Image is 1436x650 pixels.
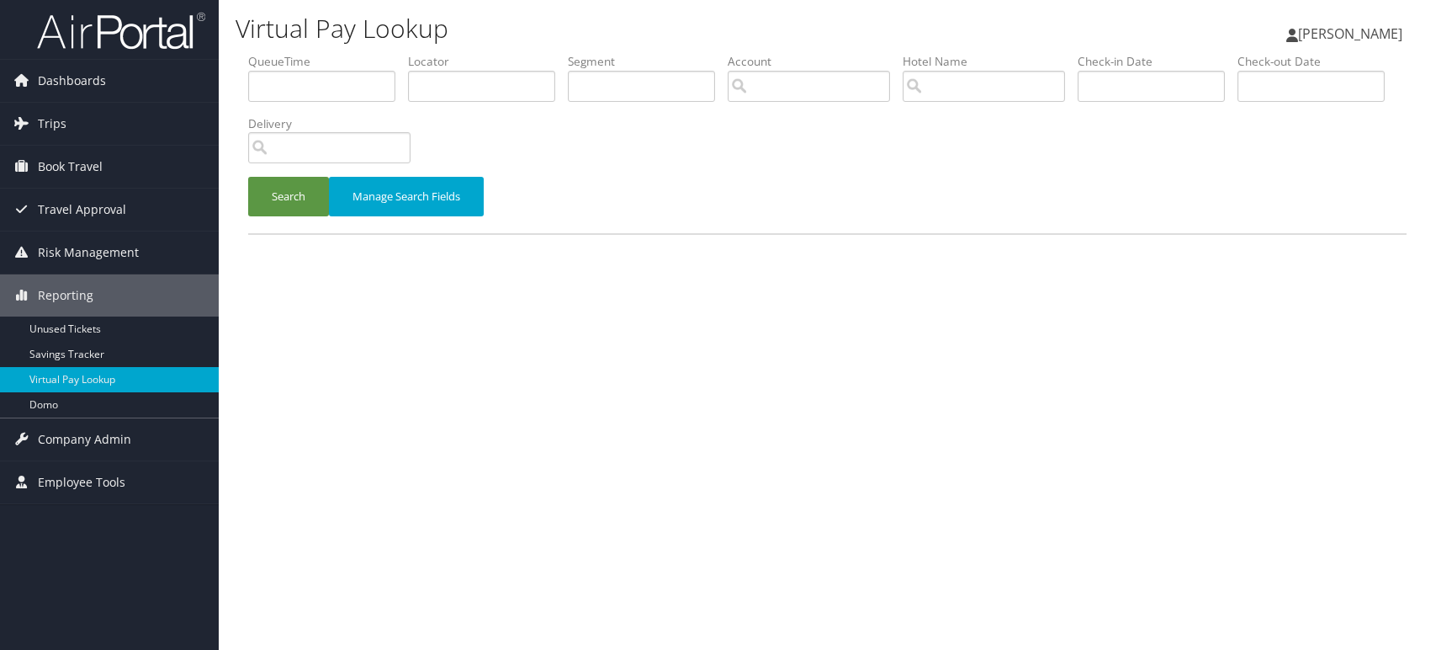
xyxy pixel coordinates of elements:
[408,53,568,70] label: Locator
[903,53,1078,70] label: Hotel Name
[248,115,423,132] label: Delivery
[329,177,484,216] button: Manage Search Fields
[248,53,408,70] label: QueueTime
[1237,53,1397,70] label: Check-out Date
[568,53,728,70] label: Segment
[38,461,125,503] span: Employee Tools
[37,11,205,51] img: airportal-logo.png
[728,53,903,70] label: Account
[248,177,329,216] button: Search
[38,232,139,274] span: Risk Management
[38,189,126,231] span: Travel Approval
[38,60,106,102] span: Dashboards
[1298,24,1402,43] span: [PERSON_NAME]
[38,274,93,317] span: Reporting
[38,103,66,145] span: Trips
[38,146,103,188] span: Book Travel
[38,418,131,461] span: Company Admin
[236,11,1025,46] h1: Virtual Pay Lookup
[1286,8,1419,59] a: [PERSON_NAME]
[1078,53,1237,70] label: Check-in Date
